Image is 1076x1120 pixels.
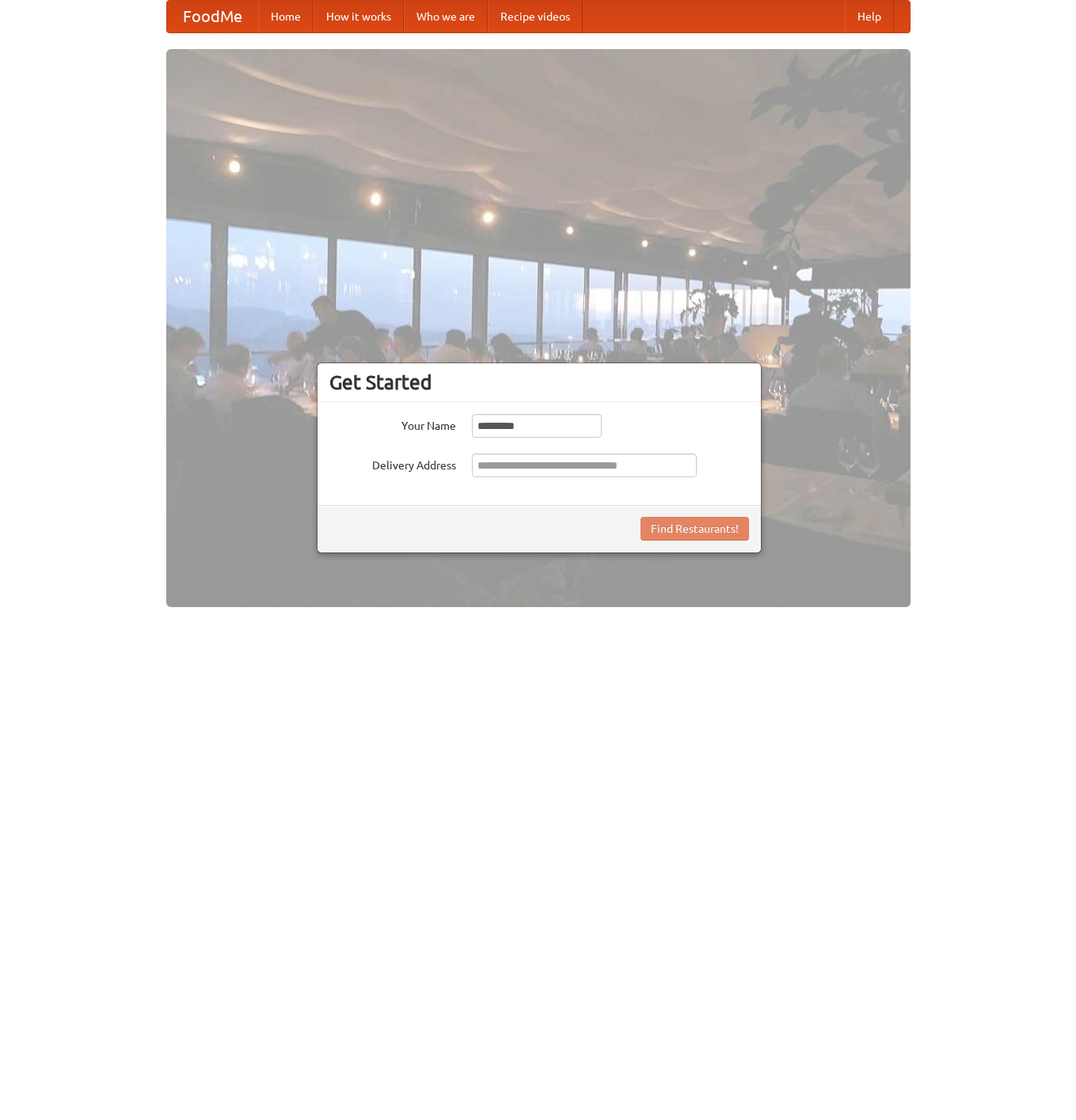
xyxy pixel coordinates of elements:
[329,414,456,434] label: Your Name
[404,1,488,32] a: Who we are
[329,370,749,394] h3: Get Started
[845,1,894,32] a: Help
[488,1,583,32] a: Recipe videos
[314,1,404,32] a: How it works
[329,454,456,473] label: Delivery Address
[167,1,258,32] a: FoodMe
[258,1,314,32] a: Home
[641,517,749,541] button: Find Restaurants!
